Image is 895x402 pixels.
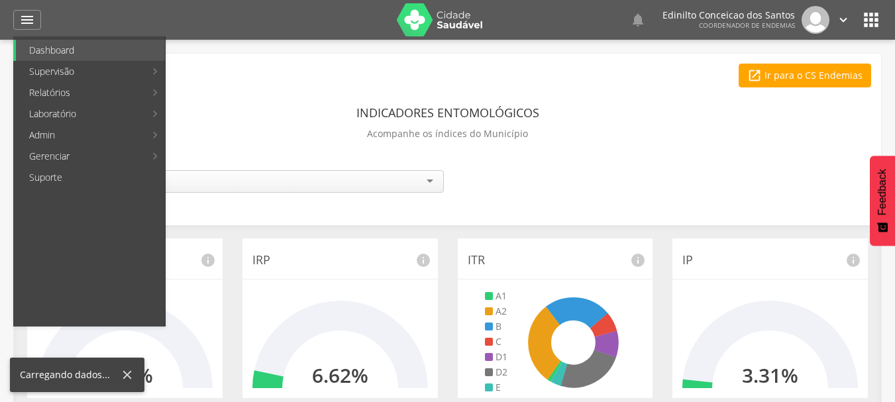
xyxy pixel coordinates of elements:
p: Edinilto Conceicao dos Santos [662,11,795,20]
li: A1 [485,289,507,303]
li: D2 [485,366,507,379]
a: Laboratório [16,103,145,125]
a:  [836,6,851,34]
li: E [485,381,507,394]
a: Ir para o CS Endemias [739,64,871,87]
h2: 3.31% [742,364,798,386]
i:  [861,9,882,30]
button: Feedback - Mostrar pesquisa [870,156,895,246]
header: Indicadores Entomológicos [356,101,539,125]
div: Carregando dados... [20,368,120,381]
p: Acompanhe os índices do Município [367,125,528,143]
i: info [200,252,216,268]
span: Coordenador de Endemias [699,21,795,30]
i: info [415,252,431,268]
li: C [485,335,507,348]
p: IRP [252,252,428,269]
i: info [845,252,861,268]
a: Dashboard [16,40,165,61]
a: Relatórios [16,82,145,103]
a: Admin [16,125,145,146]
i: info [630,252,646,268]
a:  [630,6,646,34]
li: B [485,320,507,333]
a: Suporte [16,167,165,188]
i:  [836,13,851,27]
i:  [747,68,762,83]
p: IP [682,252,858,269]
a:  [13,10,41,30]
a: Gerenciar [16,146,145,167]
a: Supervisão [16,61,145,82]
i:  [19,12,35,28]
li: D1 [485,350,507,364]
span: Feedback [876,169,888,215]
h2: 6.62% [312,364,368,386]
li: A2 [485,305,507,318]
p: ITR [468,252,643,269]
i:  [630,12,646,28]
